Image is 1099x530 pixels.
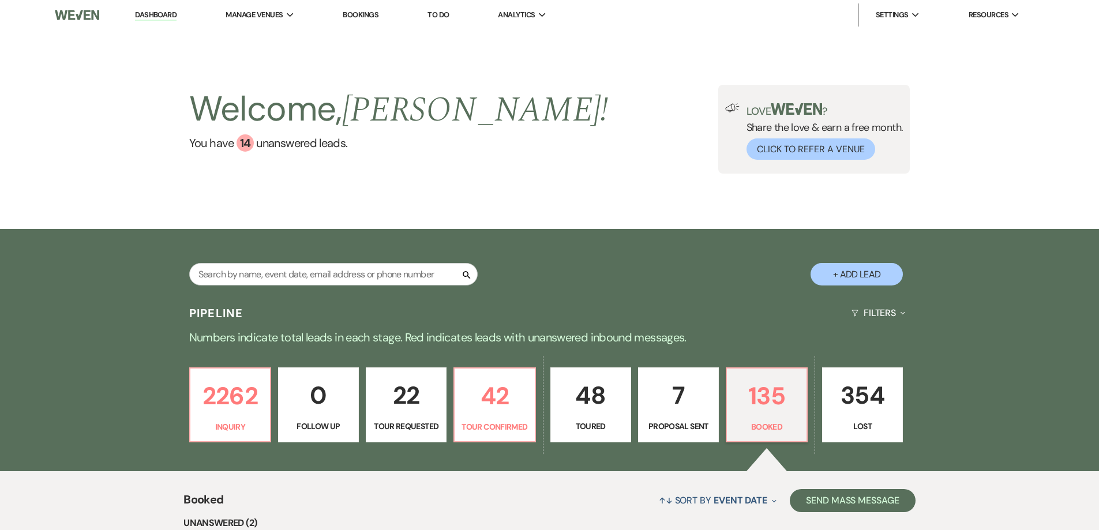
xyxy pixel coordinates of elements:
[197,377,263,415] p: 2262
[550,367,631,442] a: 48Toured
[558,376,624,415] p: 48
[135,10,177,21] a: Dashboard
[278,367,359,442] a: 0Follow Up
[734,420,800,433] p: Booked
[969,9,1008,21] span: Resources
[366,367,447,442] a: 22Tour Requested
[189,305,243,321] h3: Pipeline
[734,377,800,415] p: 135
[726,367,808,442] a: 135Booked
[646,420,711,433] p: Proposal Sent
[237,134,254,152] div: 14
[427,10,449,20] a: To Do
[226,9,283,21] span: Manage Venues
[747,138,875,160] button: Click to Refer a Venue
[558,420,624,433] p: Toured
[811,263,903,285] button: + Add Lead
[725,103,740,112] img: loud-speaker-illustration.svg
[822,367,903,442] a: 354Lost
[343,10,378,20] a: Bookings
[342,84,609,137] span: [PERSON_NAME] !
[498,9,535,21] span: Analytics
[286,376,351,415] p: 0
[790,489,916,512] button: Send Mass Message
[453,367,535,442] a: 42Tour Confirmed
[876,9,909,21] span: Settings
[659,494,673,506] span: ↑↓
[654,485,781,516] button: Sort By Event Date
[189,85,609,134] h2: Welcome,
[373,420,439,433] p: Tour Requested
[189,367,271,442] a: 2262Inquiry
[830,420,895,433] p: Lost
[638,367,719,442] a: 7Proposal Sent
[462,420,527,433] p: Tour Confirmed
[373,376,439,415] p: 22
[462,377,527,415] p: 42
[286,420,351,433] p: Follow Up
[189,263,478,285] input: Search by name, event date, email address or phone number
[197,420,263,433] p: Inquiry
[847,298,910,328] button: Filters
[714,494,767,506] span: Event Date
[771,103,822,115] img: weven-logo-green.svg
[55,3,99,27] img: Weven Logo
[830,376,895,415] p: 354
[740,103,903,160] div: Share the love & earn a free month.
[183,491,223,516] span: Booked
[646,376,711,415] p: 7
[747,103,903,116] p: Love ?
[189,134,609,152] a: You have 14 unanswered leads.
[134,328,965,347] p: Numbers indicate total leads in each stage. Red indicates leads with unanswered inbound messages.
